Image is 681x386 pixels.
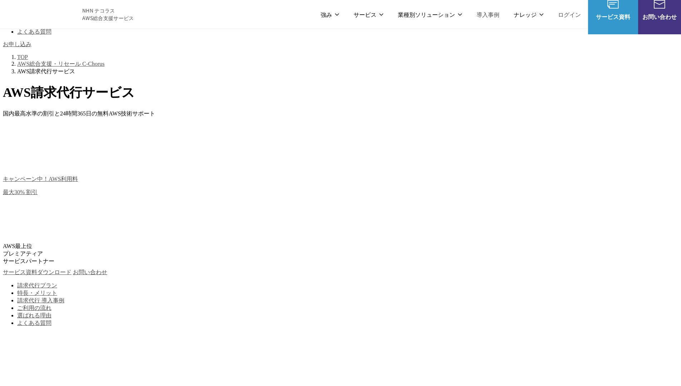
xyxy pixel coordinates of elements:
a: お問い合わせ [73,269,107,275]
p: AWS最上位 プレミアティア サービスパートナー [3,243,678,265]
img: 三菱地所 [3,331,89,373]
img: AWSプレミアティアサービスパートナー [3,200,39,236]
p: キャンペーン中！AWS利用料 [3,175,678,183]
img: AWS総合支援サービス C-Chorus [11,6,71,23]
p: 業種別ソリューション [398,10,462,19]
a: 請求代行 導入事例 [17,297,64,303]
a: 請求代行プラン [17,282,57,288]
p: ナレッジ [514,10,544,19]
a: TOP [17,54,28,60]
span: サービス資料 [588,12,638,21]
a: 導入事例 [477,10,499,19]
p: % 割引 [3,189,678,196]
span: 30 [14,189,20,195]
a: よくある質問 [17,29,51,35]
span: 最大 [3,189,14,195]
p: 強み [321,10,339,19]
span: AWS請求代行サービス [17,68,75,74]
a: キャンペーン中！AWS利用料 最大30% 割引 [3,175,678,196]
span: NHN テコラス AWS総合支援サービス [82,7,134,22]
span: AWS請求代行サービス [3,85,135,100]
a: サービス資料ダウンロード [3,269,71,275]
a: AWS総合支援・リセール C-Chorus [17,61,105,67]
a: よくある質問 [17,320,51,326]
span: お問い合わせ [638,12,681,21]
p: サービス [354,10,384,19]
a: 特長・メリット [17,290,57,296]
a: 選ばれる理由 [17,312,51,318]
img: 契約件数 [3,121,101,168]
a: お申し込み [3,39,31,48]
a: AWS総合支援サービス C-Chorus NHN テコラスAWS総合支援サービス [11,6,134,23]
a: ご利用の流れ [17,305,51,311]
p: 国内最高水準の割引と 24時間365日の無料AWS技術サポート [3,110,678,118]
a: ログイン [558,10,581,19]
